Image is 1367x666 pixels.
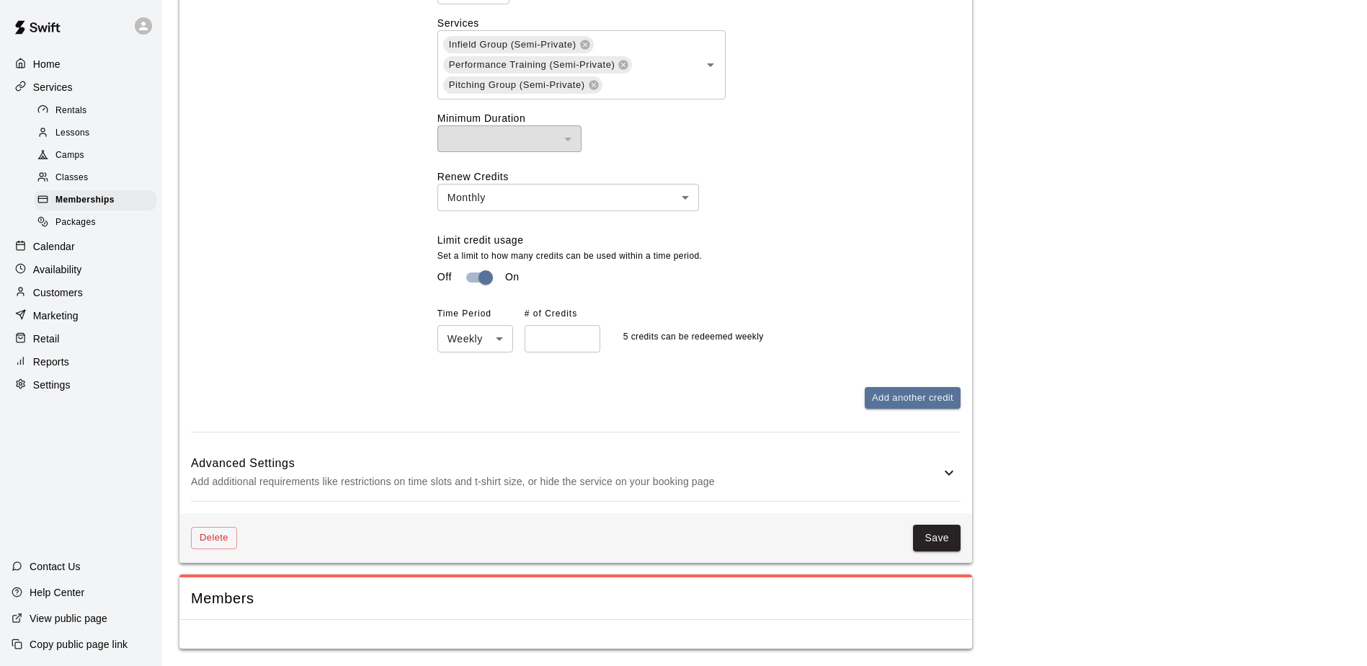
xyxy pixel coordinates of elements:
[30,585,84,600] p: Help Center
[700,55,721,75] button: Open
[55,216,96,230] span: Packages
[30,637,128,652] p: Copy public page link
[191,454,940,473] h6: Advanced Settings
[623,330,764,345] p: 5 credits can be redeemed weekly
[12,53,151,75] a: Home
[437,184,699,210] div: Monthly
[35,99,162,122] a: Rentals
[12,351,151,373] a: Reports
[55,104,87,118] span: Rentals
[437,270,452,285] p: Off
[12,76,151,98] a: Services
[33,57,61,71] p: Home
[443,58,621,72] span: Performance Training (Semi-Private)
[35,190,162,212] a: Memberships
[191,527,237,549] button: Delete
[437,325,513,352] div: Weekly
[35,146,156,166] div: Camps
[191,473,940,491] p: Add additional requirements like restrictions on time slots and t-shirt size, or hide the service...
[437,171,509,182] label: Renew Credits
[191,589,961,608] span: Members
[443,36,594,53] div: Infield Group (Semi-Private)
[191,444,961,501] div: Advanced SettingsAdd additional requirements like restrictions on time slots and t-shirt size, or...
[437,249,961,264] p: Set a limit to how many credits can be used within a time period.
[12,328,151,350] a: Retail
[55,126,90,141] span: Lessons
[35,123,156,143] div: Lessons
[35,145,162,167] a: Camps
[443,78,591,92] span: Pitching Group (Semi-Private)
[33,262,82,277] p: Availability
[443,56,633,74] div: Performance Training (Semi-Private)
[437,16,961,30] label: Services
[55,193,115,208] span: Memberships
[55,148,84,163] span: Camps
[12,236,151,257] a: Calendar
[12,282,151,303] a: Customers
[35,168,156,188] div: Classes
[505,270,520,285] p: On
[33,355,69,369] p: Reports
[525,303,600,326] span: # of Credits
[865,387,961,409] button: Add another credit
[33,332,60,346] p: Retail
[35,167,162,190] a: Classes
[35,101,156,121] div: Rentals
[12,259,151,280] a: Availability
[12,374,151,396] a: Settings
[913,525,961,551] button: Save
[443,76,602,94] div: Pitching Group (Semi-Private)
[437,234,524,246] label: Limit credit usage
[30,559,81,574] p: Contact Us
[35,213,156,233] div: Packages
[12,305,151,327] a: Marketing
[33,80,73,94] p: Services
[33,378,71,392] p: Settings
[35,190,156,210] div: Memberships
[35,122,162,144] a: Lessons
[443,37,582,52] span: Infield Group (Semi-Private)
[33,285,83,300] p: Customers
[35,212,162,234] a: Packages
[33,239,75,254] p: Calendar
[33,308,79,323] p: Marketing
[30,611,107,626] p: View public page
[437,303,504,326] span: Time Period
[55,171,88,185] span: Classes
[437,111,961,125] label: Minimum Duration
